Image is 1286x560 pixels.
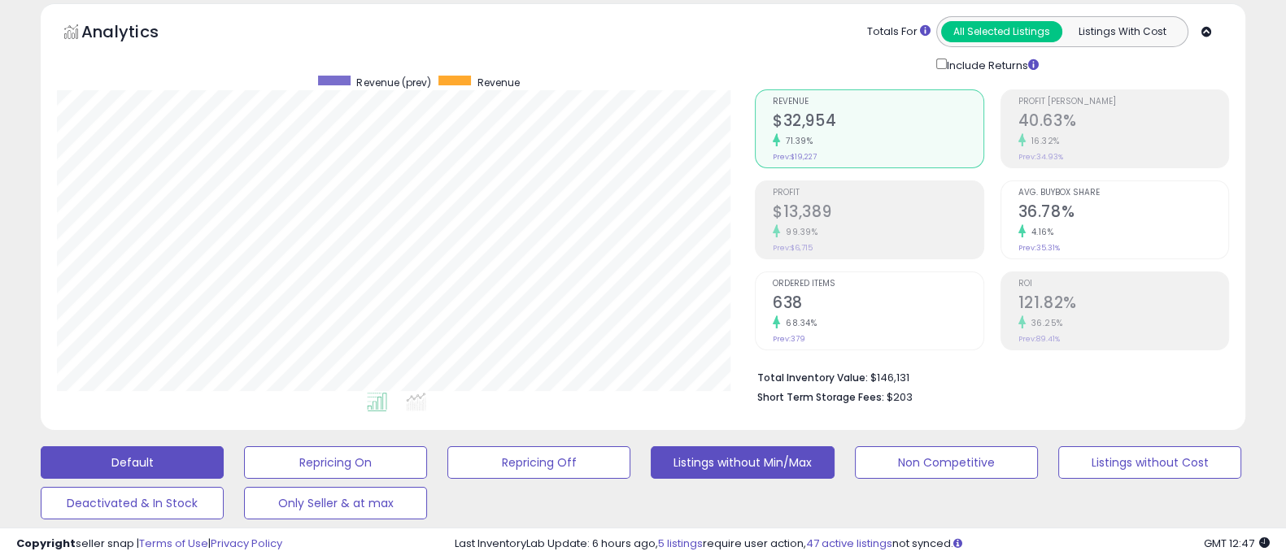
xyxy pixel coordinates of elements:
[16,536,282,552] div: seller snap | |
[1018,111,1228,133] h2: 40.63%
[1018,243,1060,253] small: Prev: 35.31%
[1061,21,1183,42] button: Listings With Cost
[1018,334,1060,344] small: Prev: 89.41%
[1058,446,1241,479] button: Listings without Cost
[757,367,1217,386] li: $146,131
[1026,226,1054,238] small: 4.16%
[1018,189,1228,198] span: Avg. Buybox Share
[1026,135,1060,147] small: 16.32%
[773,111,983,133] h2: $32,954
[806,536,892,551] a: 47 active listings
[139,536,208,551] a: Terms of Use
[773,334,805,344] small: Prev: 379
[773,243,813,253] small: Prev: $6,715
[455,536,1270,552] div: Last InventoryLab Update: 6 hours ago, require user action, not synced.
[773,152,817,162] small: Prev: $19,227
[1026,317,1063,329] small: 36.25%
[887,389,913,405] span: $203
[773,98,983,106] span: Revenue
[477,76,519,89] span: Revenue
[757,371,868,384] b: Total Inventory Value:
[1018,98,1228,106] span: Profit [PERSON_NAME]
[244,487,427,519] button: Only Seller & at max
[81,20,190,47] h5: Analytics
[447,446,630,479] button: Repricing Off
[941,21,1062,42] button: All Selected Listings
[1018,202,1228,224] h2: 36.78%
[780,317,817,329] small: 68.34%
[356,76,430,89] span: Revenue (prev)
[41,446,224,479] button: Default
[867,24,931,40] div: Totals For
[773,280,983,289] span: Ordered Items
[924,55,1058,73] div: Include Returns
[1018,280,1228,289] span: ROI
[211,536,282,551] a: Privacy Policy
[244,446,427,479] button: Repricing On
[773,189,983,198] span: Profit
[757,390,884,404] b: Short Term Storage Fees:
[41,487,224,519] button: Deactivated & In Stock
[780,226,817,238] small: 99.39%
[1204,536,1270,551] span: 2025-09-17 12:47 GMT
[780,135,813,147] small: 71.39%
[773,293,983,315] h2: 638
[651,446,834,479] button: Listings without Min/Max
[773,202,983,224] h2: $13,389
[1018,152,1063,162] small: Prev: 34.93%
[16,536,76,551] strong: Copyright
[658,536,703,551] a: 5 listings
[1018,293,1228,315] h2: 121.82%
[855,446,1038,479] button: Non Competitive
